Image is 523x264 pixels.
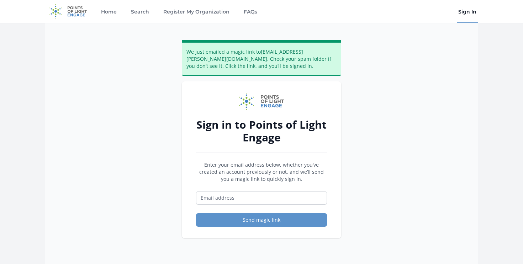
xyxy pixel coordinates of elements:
img: Points of Light Engage logo [239,93,284,110]
input: Email address [196,191,327,205]
div: We just emailed a magic link to [EMAIL_ADDRESS][PERSON_NAME][DOMAIN_NAME] . Check your spam folde... [182,40,341,76]
p: Enter your email address below, whether you’ve created an account previously or not, and we’ll se... [196,161,327,183]
button: Send magic link [196,213,327,227]
h2: Sign in to Points of Light Engage [196,118,327,144]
